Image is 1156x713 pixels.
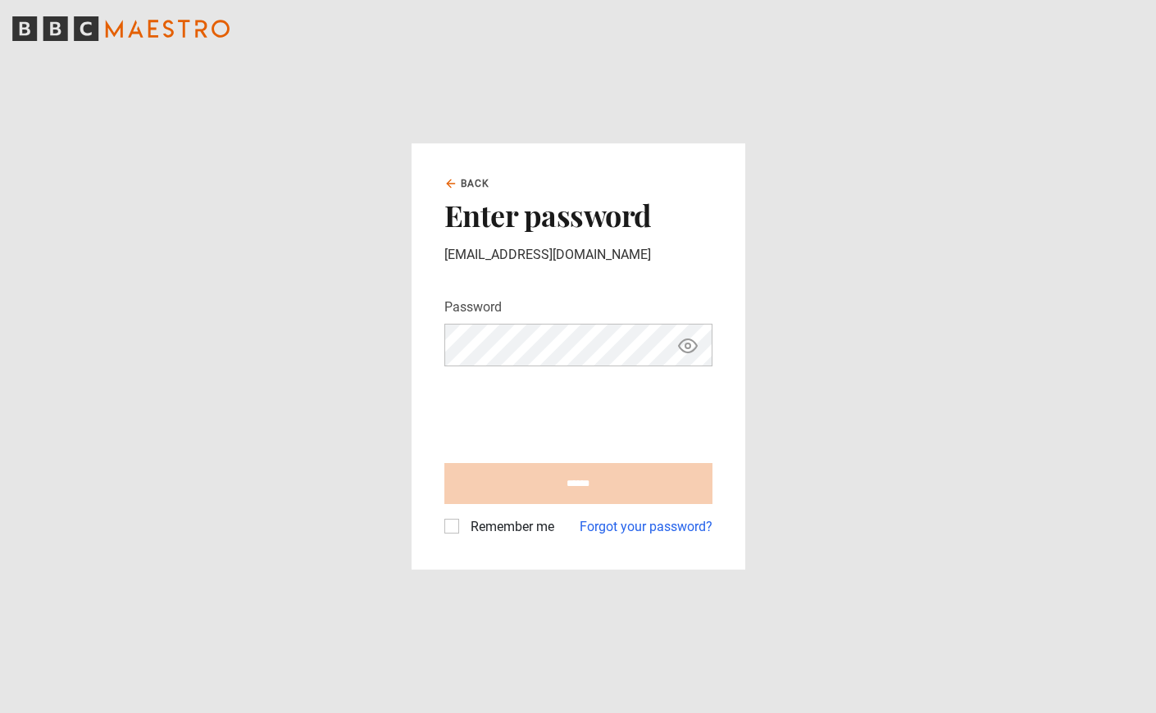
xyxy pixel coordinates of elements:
p: [EMAIL_ADDRESS][DOMAIN_NAME] [444,245,712,265]
button: Show password [674,331,702,360]
span: Back [461,176,490,191]
label: Password [444,297,502,317]
iframe: reCAPTCHA [444,379,694,443]
label: Remember me [464,517,554,537]
h2: Enter password [444,198,712,232]
a: Forgot your password? [580,517,712,537]
a: Back [444,176,490,191]
svg: BBC Maestro [12,16,230,41]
